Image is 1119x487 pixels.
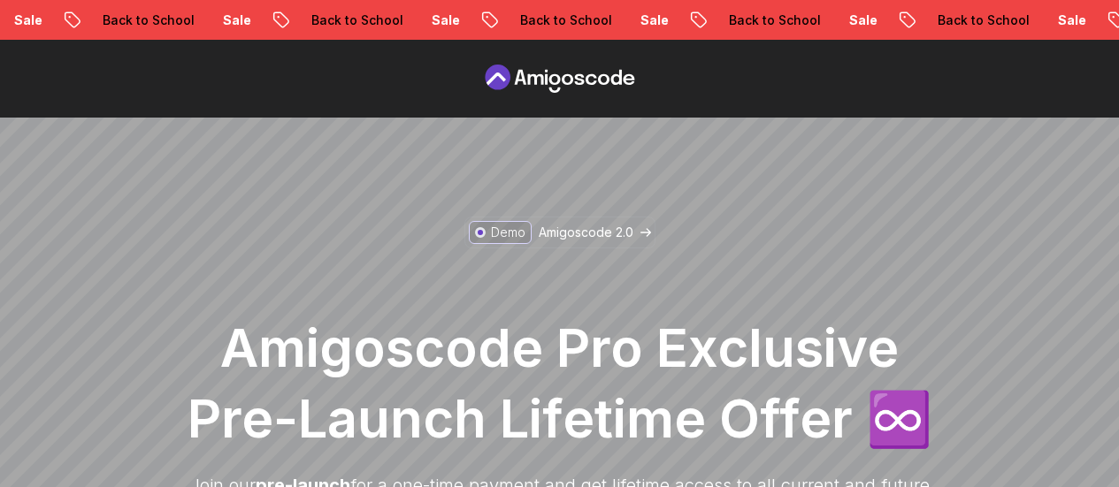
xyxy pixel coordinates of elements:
p: Back to School [87,11,207,29]
h1: Amigoscode Pro Exclusive Pre-Launch Lifetime Offer ♾️ [180,312,940,453]
p: Back to School [922,11,1042,29]
p: Sale [1042,11,1099,29]
p: Sale [833,11,890,29]
p: Sale [207,11,264,29]
p: Back to School [713,11,833,29]
p: Sale [625,11,681,29]
p: Back to School [504,11,625,29]
p: Back to School [295,11,416,29]
a: Pre Order page [480,65,640,93]
p: Amigoscode 2.0 [539,224,633,241]
p: Sale [416,11,472,29]
a: DemoAmigoscode 2.0 [464,217,655,248]
p: Demo [491,224,525,241]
